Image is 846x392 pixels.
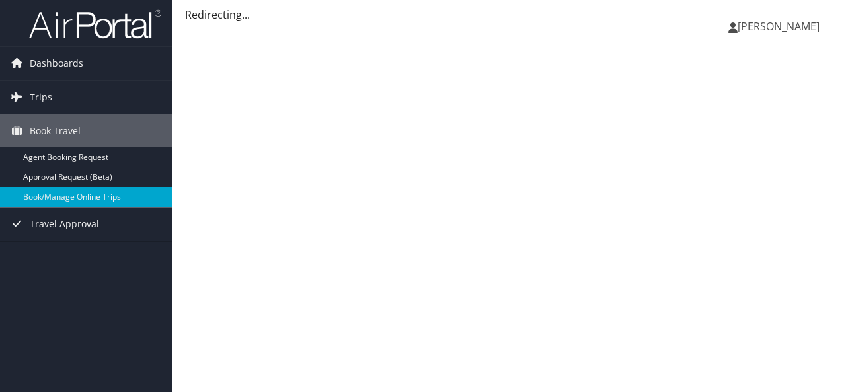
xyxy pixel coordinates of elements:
span: [PERSON_NAME] [738,19,820,34]
img: airportal-logo.png [29,9,161,40]
span: Dashboards [30,47,83,80]
a: [PERSON_NAME] [728,7,833,46]
div: Redirecting... [185,7,833,22]
span: Travel Approval [30,208,99,241]
span: Book Travel [30,114,81,147]
span: Trips [30,81,52,114]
